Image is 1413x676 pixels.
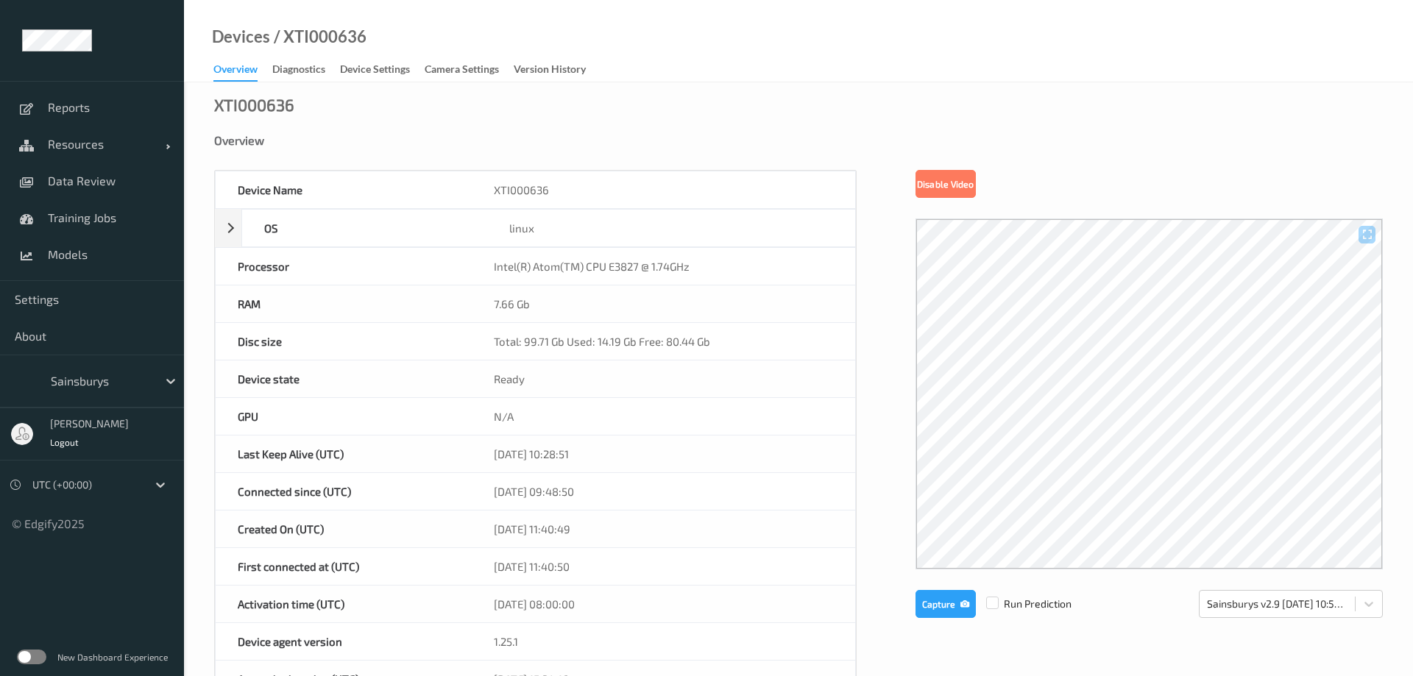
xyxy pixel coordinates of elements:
[216,248,472,285] div: Processor
[272,62,325,80] div: Diagnostics
[216,473,472,510] div: Connected since (UTC)
[472,586,856,622] div: [DATE] 08:00:00
[472,285,856,322] div: 7.66 Gb
[272,60,340,80] a: Diagnostics
[472,623,856,660] div: 1.25.1
[472,510,856,547] div: [DATE] 11:40:49
[216,285,472,322] div: RAM
[216,623,472,660] div: Device agent version
[216,398,472,435] div: GPU
[425,60,514,80] a: Camera Settings
[472,435,856,472] div: [DATE] 10:28:51
[215,209,856,247] div: OSlinux
[216,323,472,360] div: Disc size
[425,62,499,80] div: Camera Settings
[472,171,856,208] div: XTI000636
[214,97,294,112] div: XTI000636
[216,435,472,472] div: Last Keep Alive (UTC)
[472,398,856,435] div: N/A
[270,29,366,44] div: / XTI000636
[487,210,855,246] div: linux
[514,60,601,80] a: Version History
[216,548,472,585] div: First connected at (UTC)
[916,170,976,198] button: Disable Video
[472,473,856,510] div: [DATE] 09:48:50
[340,60,425,80] a: Device Settings
[242,210,487,246] div: OS
[472,360,856,397] div: Ready
[216,510,472,547] div: Created On (UTC)
[212,29,270,44] a: Devices
[976,597,1072,611] span: Run Prediction
[216,360,472,397] div: Device state
[216,171,472,208] div: Device Name
[472,548,856,585] div: [DATE] 11:40:50
[340,62,410,80] div: Device Settings
[916,590,976,618] button: Capture
[214,133,1383,148] div: Overview
[213,60,272,82] a: Overview
[472,248,856,285] div: Intel(R) Atom(TM) CPU E3827 @ 1.74GHz
[514,62,586,80] div: Version History
[472,323,856,360] div: Total: 99.71 Gb Used: 14.19 Gb Free: 80.44 Gb
[216,586,472,622] div: Activation time (UTC)
[213,62,258,82] div: Overview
